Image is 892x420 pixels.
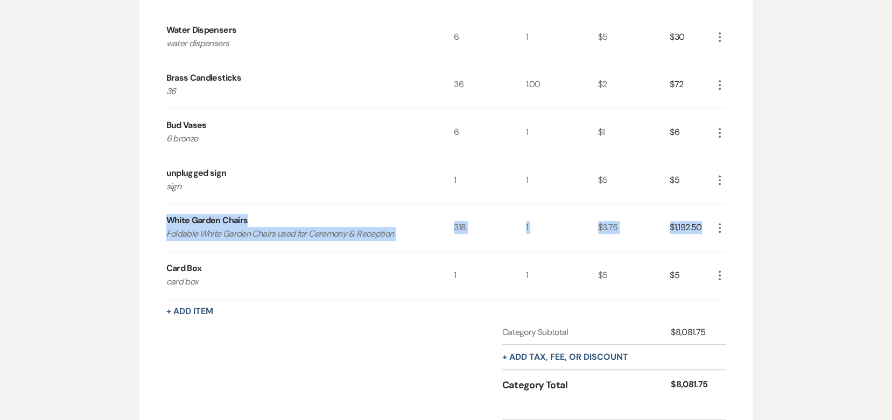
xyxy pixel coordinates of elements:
div: $5 [598,252,670,299]
div: $6 [670,109,713,156]
div: $72 [670,61,713,109]
div: $1 [598,109,670,156]
div: 1 [454,156,526,204]
div: 1 [526,109,598,156]
div: Category Total [502,378,671,393]
div: 36 [454,61,526,109]
div: Category Subtotal [502,326,671,339]
div: 6 [454,13,526,61]
div: 1 [526,252,598,299]
div: $8,081.75 [671,326,713,339]
div: $1,192.50 [670,204,713,251]
div: Brass Candlesticks [166,72,241,84]
p: water dispensers [166,37,425,51]
div: 1 [526,204,598,251]
div: $5 [670,252,713,299]
div: unplugged sign [166,167,227,180]
div: $30 [670,13,713,61]
button: + Add Item [166,307,213,316]
button: + Add tax, fee, or discount [502,353,628,361]
p: 36 [166,84,425,98]
div: White Garden Chairs [166,214,248,227]
div: 1 [526,13,598,61]
div: Bud Vases [166,119,207,132]
div: $5 [598,13,670,61]
p: card box [166,275,425,289]
div: 6 [454,109,526,156]
div: $8,081.75 [671,378,713,393]
div: $5 [598,156,670,204]
div: 1 [526,156,598,204]
div: $2 [598,61,670,109]
div: $3.75 [598,204,670,251]
div: $5 [670,156,713,204]
div: 1 [454,252,526,299]
div: 1.00 [526,61,598,109]
p: sign [166,180,425,194]
div: Water Dispensers [166,24,237,37]
p: 6 bronze [166,132,425,146]
div: 318 [454,204,526,251]
p: Foldable White Garden Chairs used for Ceremony & Reception [166,227,425,241]
div: Card Box [166,262,202,275]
